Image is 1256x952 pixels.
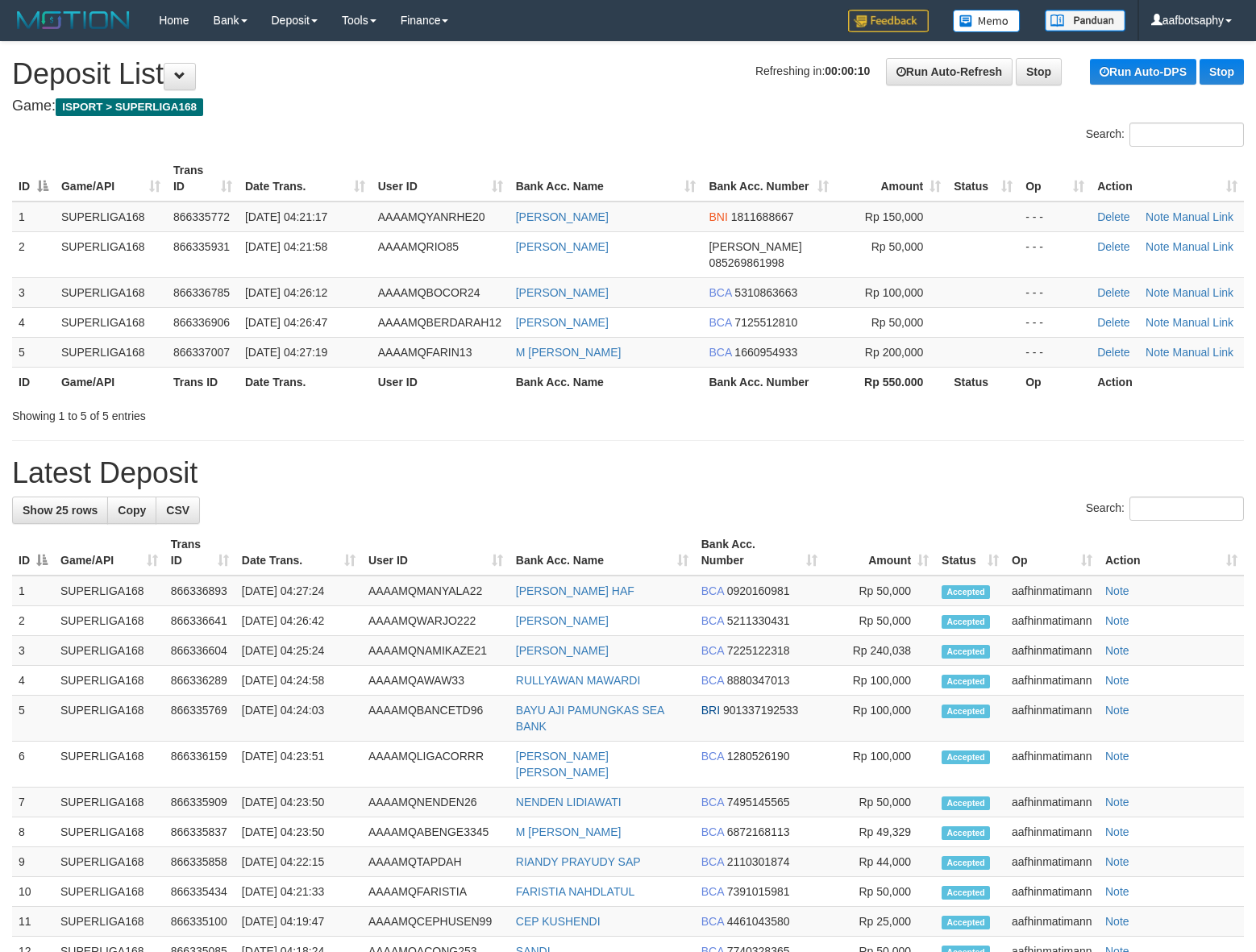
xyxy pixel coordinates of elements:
a: BAYU AJI PAMUNGKAS SEA BANK [516,704,664,733]
td: 3 [12,277,55,307]
td: 866336893 [164,576,235,606]
img: Button%20Memo.svg [953,10,1021,32]
td: SUPERLIGA168 [54,907,164,937]
span: AAAAMQBERDARAH12 [378,316,501,329]
th: Bank Acc. Number: activate to sort column ascending [702,156,835,202]
td: SUPERLIGA168 [54,576,164,606]
td: 10 [12,877,54,907]
a: [PERSON_NAME] [516,210,609,223]
a: Note [1146,316,1170,329]
td: aafhinmatimann [1005,817,1099,847]
th: Op: activate to sort column ascending [1019,156,1091,202]
span: Copy [118,504,146,517]
a: Delete [1097,316,1129,329]
td: SUPERLIGA168 [54,666,164,696]
a: Manual Link [1173,316,1234,329]
span: BCA [701,825,724,838]
span: Accepted [942,585,990,599]
span: Accepted [942,856,990,870]
a: Note [1146,286,1170,299]
span: Accepted [942,796,990,810]
th: Op [1019,367,1091,397]
td: Rp 50,000 [824,576,935,606]
td: AAAAMQTAPDAH [362,847,509,877]
span: Copy 1811688667 to clipboard [731,210,794,223]
span: Copy 7125512810 to clipboard [734,316,797,329]
td: aafhinmatimann [1005,877,1099,907]
a: Note [1105,674,1129,687]
td: [DATE] 04:25:24 [235,636,362,666]
span: Copy 0920160981 to clipboard [727,584,790,597]
td: SUPERLIGA168 [55,277,167,307]
th: User ID: activate to sort column ascending [372,156,509,202]
a: Delete [1097,286,1129,299]
span: ISPORT > SUPERLIGA168 [56,98,203,116]
th: Bank Acc. Name [509,367,703,397]
a: [PERSON_NAME] [516,240,609,253]
a: Note [1105,750,1129,763]
td: - - - [1019,337,1091,367]
div: Showing 1 to 5 of 5 entries [12,401,511,424]
span: Copy 4461043580 to clipboard [727,915,790,928]
a: Delete [1097,240,1129,253]
span: [DATE] 04:21:17 [245,210,327,223]
span: Accepted [942,675,990,688]
img: Feedback.jpg [848,10,929,32]
a: Note [1105,915,1129,928]
span: Copy 7391015981 to clipboard [727,885,790,898]
td: aafhinmatimann [1005,742,1099,788]
span: 866335772 [173,210,230,223]
th: Bank Acc. Number: activate to sort column ascending [695,530,825,576]
span: [PERSON_NAME] [709,240,801,253]
a: Note [1105,796,1129,809]
span: AAAAMQBOCOR24 [378,286,480,299]
th: User ID [372,367,509,397]
td: 3 [12,636,54,666]
td: Rp 44,000 [824,847,935,877]
span: Copy 2110301874 to clipboard [727,855,790,868]
span: [DATE] 04:26:47 [245,316,327,329]
span: AAAAMQRIO85 [378,240,459,253]
th: Date Trans.: activate to sort column ascending [235,530,362,576]
td: 5 [12,337,55,367]
td: aafhinmatimann [1005,788,1099,817]
td: aafhinmatimann [1005,847,1099,877]
span: 866335931 [173,240,230,253]
th: Amount: activate to sort column ascending [824,530,935,576]
a: Note [1105,644,1129,657]
a: RULLYAWAN MAWARDI [516,674,641,687]
span: Copy 1660954933 to clipboard [734,346,797,359]
a: [PERSON_NAME] HAF [516,584,634,597]
a: Manual Link [1173,210,1234,223]
td: Rp 240,038 [824,636,935,666]
span: BRI [701,704,720,717]
td: SUPERLIGA168 [54,817,164,847]
span: Accepted [942,615,990,629]
span: Copy 7495145565 to clipboard [727,796,790,809]
a: Note [1105,825,1129,838]
a: [PERSON_NAME] [516,644,609,657]
td: AAAAMQLIGACORRR [362,742,509,788]
td: 4 [12,666,54,696]
td: AAAAMQFARISTIA [362,877,509,907]
td: 866335909 [164,788,235,817]
span: Accepted [942,645,990,659]
strong: 00:00:10 [825,64,870,77]
th: Action: activate to sort column ascending [1099,530,1244,576]
span: BCA [709,346,731,359]
h1: Deposit List [12,58,1244,90]
td: SUPERLIGA168 [55,307,167,337]
label: Search: [1086,497,1244,521]
td: 866336289 [164,666,235,696]
h1: Latest Deposit [12,457,1244,489]
td: 866335100 [164,907,235,937]
td: Rp 100,000 [824,742,935,788]
th: Op: activate to sort column ascending [1005,530,1099,576]
td: [DATE] 04:23:50 [235,817,362,847]
td: 2 [12,606,54,636]
th: Game/API: activate to sort column ascending [55,156,167,202]
td: 6 [12,742,54,788]
span: Accepted [942,886,990,900]
span: Accepted [942,705,990,718]
th: Status: activate to sort column ascending [935,530,1005,576]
